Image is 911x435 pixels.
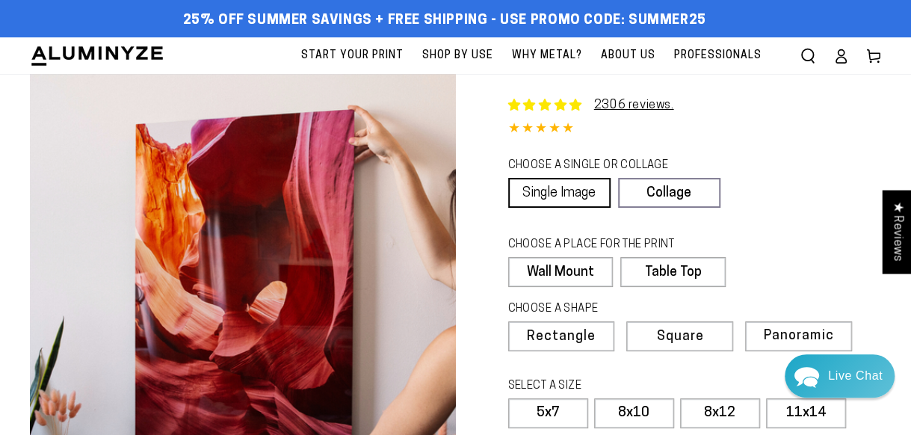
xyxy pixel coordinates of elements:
[620,257,726,287] label: Table Top
[656,330,703,344] span: Square
[422,46,493,65] span: Shop By Use
[508,119,882,141] div: 4.85 out of 5.0 stars
[766,398,846,428] label: 11x14
[601,46,655,65] span: About Us
[764,329,833,343] span: Panoramic
[508,237,712,253] legend: CHOOSE A PLACE FOR THE PRINT
[593,37,663,74] a: About Us
[30,45,164,67] img: Aluminyze
[680,398,760,428] label: 8x12
[301,46,404,65] span: Start Your Print
[527,330,596,344] span: Rectangle
[508,378,726,395] legend: SELECT A SIZE
[508,301,714,318] legend: CHOOSE A SHAPE
[828,354,883,398] div: Contact Us Directly
[674,46,762,65] span: Professionals
[594,99,674,111] a: 2306 reviews.
[785,354,895,398] div: Chat widget toggle
[183,13,706,29] span: 25% off Summer Savings + Free Shipping - Use Promo Code: SUMMER25
[512,46,582,65] span: Why Metal?
[415,37,501,74] a: Shop By Use
[508,398,588,428] label: 5x7
[883,190,911,273] div: Click to open Judge.me floating reviews tab
[294,37,411,74] a: Start Your Print
[618,178,720,208] a: Collage
[791,40,824,72] summary: Search our site
[667,37,769,74] a: Professionals
[508,257,614,287] label: Wall Mount
[508,178,611,208] a: Single Image
[508,158,706,174] legend: CHOOSE A SINGLE OR COLLAGE
[594,398,674,428] label: 8x10
[504,37,590,74] a: Why Metal?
